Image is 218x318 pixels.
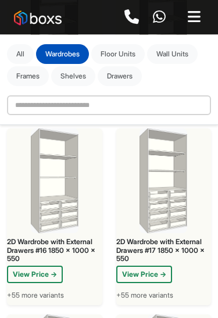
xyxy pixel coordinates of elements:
[7,266,63,284] button: View Price →
[7,129,102,305] a: 2D Wardrobe with External Drawers #16 1850 x 1000 x 5502D Wardrobe with External Drawers #16 1850...
[14,11,62,26] img: Boxs Store logo
[98,66,142,86] button: Drawers
[31,129,78,234] img: 2D Wardrobe with External Drawers #16 1850 x 1000 x 550
[7,291,64,301] span: +55 more variants
[7,44,34,64] button: All
[147,44,198,64] button: Wall Units
[116,238,212,263] div: 2D Wardrobe with External Drawers #17 1850 x 1000 x 550
[7,66,49,86] button: Frames
[116,266,172,284] button: View Price →
[36,44,89,64] button: Wardrobes
[91,44,145,64] button: Floor Units
[116,129,212,305] a: 2D Wardrobe with External Drawers #17 1850 x 1000 x 5502D Wardrobe with External Drawers #17 1850...
[7,238,102,263] div: 2D Wardrobe with External Drawers #16 1850 x 1000 x 550
[51,66,95,86] button: Shelves
[140,129,187,234] img: 2D Wardrobe with External Drawers #17 1850 x 1000 x 550
[116,291,173,301] span: +55 more variants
